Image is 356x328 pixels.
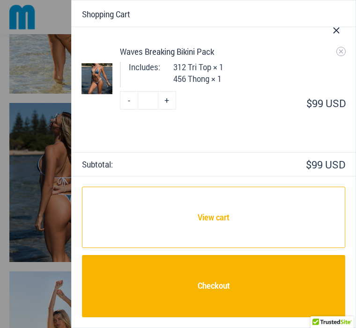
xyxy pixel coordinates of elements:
img: Waves Breaking Ocean 312 Top 456 Bottom 08 [82,63,112,94]
input: Product quantity [138,91,158,109]
strong: Subtotal: [82,158,213,171]
bdi: 99 USD [306,158,345,171]
a: - [120,91,138,109]
div: Shopping Cart [82,11,345,18]
a: View cart [82,187,345,248]
a: Waves Breaking Bikini Pack [120,46,345,58]
a: Checkout [82,255,345,317]
span: $ [306,158,311,171]
p: 312 Tri Top × 1 456 Thong × 1 [173,62,223,85]
a: + [158,91,176,109]
dt: Includes: [129,62,160,75]
a: Remove Waves Breaking Bikini Pack from cart [336,47,346,56]
bdi: 99 USD [306,96,346,110]
span: $ [306,96,312,110]
button: Close Cart Drawer [317,7,356,50]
